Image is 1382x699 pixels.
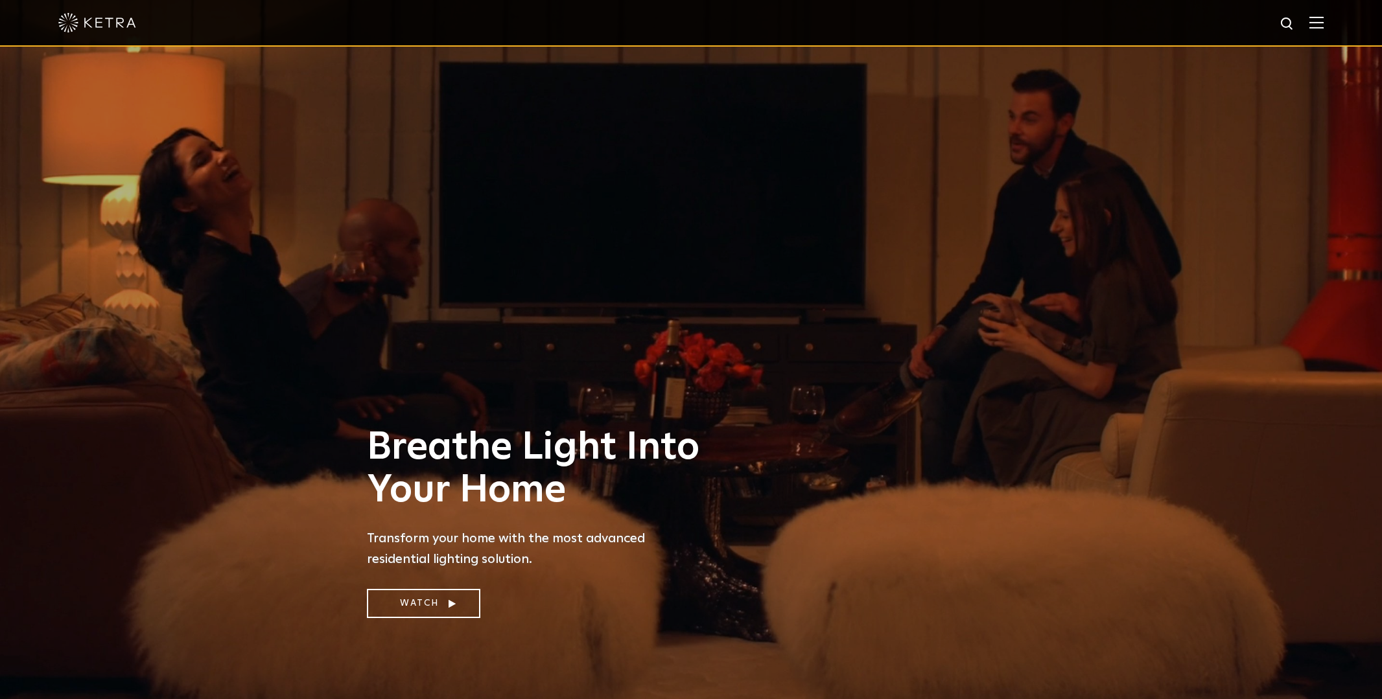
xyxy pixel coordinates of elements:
[1309,16,1324,29] img: Hamburger%20Nav.svg
[58,13,136,32] img: ketra-logo-2019-white
[367,589,480,618] a: Watch
[367,426,710,512] h1: Breathe Light Into Your Home
[367,528,710,569] p: Transform your home with the most advanced residential lighting solution.
[1280,16,1296,32] img: search icon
